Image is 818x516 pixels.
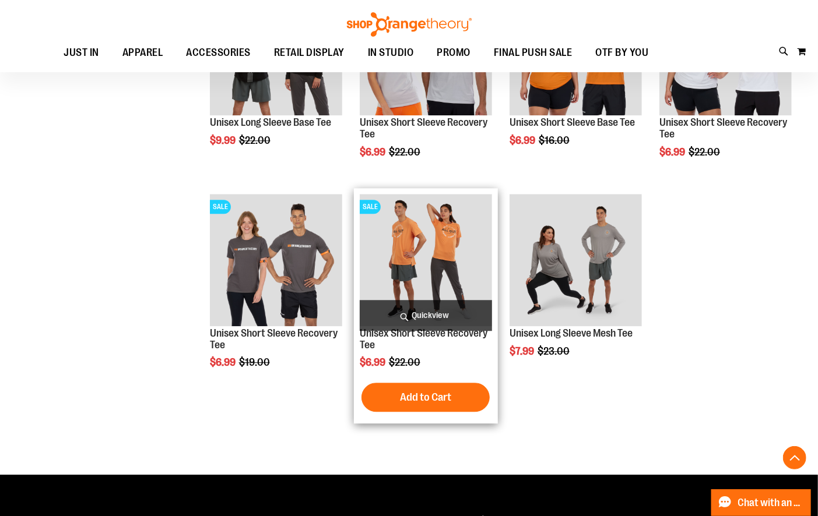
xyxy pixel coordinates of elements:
span: Add to Cart [400,391,451,404]
a: PROMO [426,40,483,66]
a: Quickview [360,300,492,331]
button: Add to Cart [361,383,490,412]
a: APPAREL [111,40,175,66]
a: ACCESSORIES [175,40,263,66]
span: APPAREL [122,40,163,66]
span: JUST IN [64,40,100,66]
span: $6.99 [510,135,537,146]
span: $6.99 [659,146,687,158]
span: $22.00 [389,146,422,158]
div: product [504,188,648,387]
a: Unisex Short Sleeve Recovery Tee [210,327,338,351]
a: Unisex Long Sleeve Mesh Tee primary image [510,194,642,328]
span: $6.99 [360,356,387,368]
button: Back To Top [783,446,806,469]
div: product [204,188,348,398]
img: Unisex Long Sleeve Mesh Tee primary image [510,194,642,326]
a: Unisex Long Sleeve Mesh Tee [510,327,633,339]
a: Product image for Unisex Short Sleeve Recovery TeeSALE [210,194,342,328]
img: Unisex Short Sleeve Recovery Tee primary image [360,194,492,326]
div: product [354,188,498,423]
span: $6.99 [360,146,387,158]
img: Product image for Unisex Short Sleeve Recovery Tee [210,194,342,326]
span: $23.00 [538,345,571,357]
span: PROMO [437,40,471,66]
a: Unisex Long Sleeve Base Tee [210,116,331,128]
a: Unisex Short Sleeve Recovery Tee primary imageSALE [360,194,492,328]
a: Unisex Short Sleeve Base Tee [510,116,635,128]
a: Unisex Short Sleeve Recovery Tee [360,327,487,351]
span: RETAIL DISPLAY [274,40,345,66]
a: Unisex Short Sleeve Recovery Tee [360,116,487,140]
span: $16.00 [539,135,571,146]
img: Shop Orangetheory [345,12,473,37]
span: $22.00 [689,146,722,158]
button: Chat with an Expert [711,489,812,516]
span: $9.99 [210,135,237,146]
span: SALE [360,200,381,214]
a: JUST IN [52,40,111,66]
span: SALE [210,200,231,214]
a: IN STUDIO [356,40,426,66]
span: OTF BY YOU [596,40,649,66]
span: FINAL PUSH SALE [494,40,573,66]
a: FINAL PUSH SALE [482,40,584,66]
span: Chat with an Expert [738,497,804,508]
span: IN STUDIO [368,40,414,66]
span: $22.00 [389,356,422,368]
a: RETAIL DISPLAY [262,40,356,66]
a: Unisex Short Sleeve Recovery Tee [659,116,787,140]
span: $19.00 [239,356,272,368]
span: $6.99 [210,356,237,368]
span: $22.00 [239,135,272,146]
span: ACCESSORIES [187,40,251,66]
a: OTF BY YOU [584,40,661,66]
span: $7.99 [510,345,536,357]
